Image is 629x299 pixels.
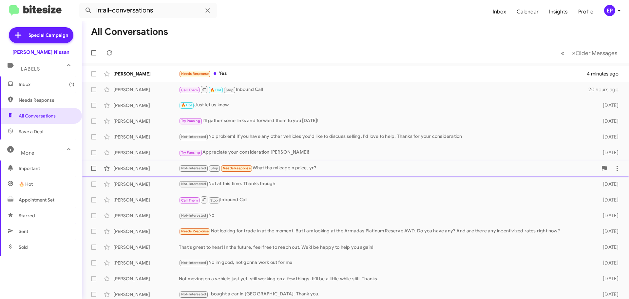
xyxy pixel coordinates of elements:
[179,164,598,172] div: What tha mileage n price, yr?
[210,88,221,92] span: 🔥 Hot
[210,198,218,203] span: Stop
[181,135,206,139] span: Not-Interested
[113,212,179,219] div: [PERSON_NAME]
[113,275,179,282] div: [PERSON_NAME]
[179,196,592,204] div: Inbound Call
[487,2,511,21] a: Inbox
[19,81,74,88] span: Inbox
[181,292,206,296] span: Not-Interested
[91,27,168,37] h1: All Conversations
[179,117,592,125] div: I'll gather some links and forward them to you [DATE]!
[573,2,599,21] a: Profile
[568,46,621,60] button: Next
[179,212,592,219] div: No
[592,181,624,187] div: [DATE]
[181,103,192,107] span: 🔥 Hot
[181,166,206,170] span: Not-Interested
[179,259,592,267] div: No im good, not gonna work out for me
[592,134,624,140] div: [DATE]
[179,275,592,282] div: Not moving on a vehicle just yet, still working on a few things. It'll be a little while still. T...
[181,261,206,265] span: Not-Interested
[226,88,234,92] span: Stop
[179,133,592,140] div: No problem! If you have any other vehicles you'd like to discuss selling, I'd love to help. Thank...
[9,27,73,43] a: Special Campaign
[544,2,573,21] a: Insights
[592,291,624,298] div: [DATE]
[179,244,592,250] div: That's great to hear! In the future, feel free to reach out. We’d be happy to help you again!
[181,229,209,233] span: Needs Response
[113,197,179,203] div: [PERSON_NAME]
[113,260,179,266] div: [PERSON_NAME]
[79,3,217,18] input: Search
[113,149,179,156] div: [PERSON_NAME]
[181,198,198,203] span: Call Them
[113,134,179,140] div: [PERSON_NAME]
[181,213,206,218] span: Not-Interested
[592,275,624,282] div: [DATE]
[179,101,592,109] div: Just let us know.
[19,128,43,135] span: Save a Deal
[179,227,592,235] div: Not looking for trade in at the moment. But I am looking at the Armadas Platinum Reserve AWD. Do ...
[19,244,28,250] span: Sold
[576,50,617,57] span: Older Messages
[592,244,624,250] div: [DATE]
[592,149,624,156] div: [DATE]
[592,212,624,219] div: [DATE]
[181,150,200,155] span: Try Pausing
[113,86,179,93] div: [PERSON_NAME]
[21,66,40,72] span: Labels
[511,2,544,21] a: Calendar
[557,46,621,60] nav: Page navigation example
[223,166,251,170] span: Needs Response
[19,97,74,103] span: Needs Response
[592,228,624,235] div: [DATE]
[113,291,179,298] div: [PERSON_NAME]
[113,71,179,77] div: [PERSON_NAME]
[19,165,74,172] span: Important
[12,49,69,55] div: [PERSON_NAME] Nissan
[592,118,624,124] div: [DATE]
[211,166,219,170] span: Stop
[179,149,592,156] div: Appreciate your consideration [PERSON_NAME]!
[113,102,179,109] div: [PERSON_NAME]
[588,86,624,93] div: 20 hours ago
[181,88,198,92] span: Call Them
[572,49,576,57] span: »
[69,81,74,88] span: (1)
[19,181,33,187] span: 🔥 Hot
[599,5,622,16] button: EP
[113,181,179,187] div: [PERSON_NAME]
[29,32,68,38] span: Special Campaign
[179,70,587,77] div: Yes
[179,85,588,94] div: Inbound Call
[587,71,624,77] div: 4 minutes ago
[19,197,54,203] span: Appointment Set
[181,182,206,186] span: Not-Interested
[592,102,624,109] div: [DATE]
[179,180,592,188] div: Not at this time. Thanks though
[561,49,564,57] span: «
[557,46,568,60] button: Previous
[604,5,615,16] div: EP
[592,197,624,203] div: [DATE]
[181,72,209,76] span: Needs Response
[113,165,179,172] div: [PERSON_NAME]
[113,228,179,235] div: [PERSON_NAME]
[21,150,34,156] span: More
[181,119,200,123] span: Try Pausing
[19,113,56,119] span: All Conversations
[113,118,179,124] div: [PERSON_NAME]
[19,228,28,235] span: Sent
[113,244,179,250] div: [PERSON_NAME]
[592,260,624,266] div: [DATE]
[179,290,592,298] div: I bought a car in [GEOGRAPHIC_DATA]. Thank you.
[19,212,35,219] span: Starred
